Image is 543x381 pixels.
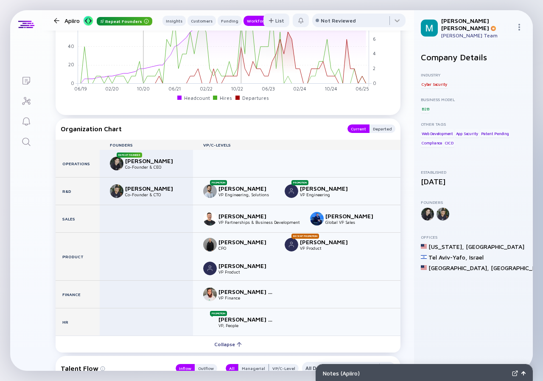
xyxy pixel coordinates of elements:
div: Collapse [209,338,247,351]
button: Current [347,124,369,133]
a: Search [10,131,42,151]
div: Insights [162,17,186,25]
div: Outflow [195,364,217,373]
div: Co-Founder & CTO [125,192,181,197]
div: Compliance [421,139,443,147]
img: John Leon picture [203,212,217,226]
div: [PERSON_NAME] [125,185,181,192]
tspan: 10/22 [231,86,243,91]
div: Other Tags [421,121,526,127]
img: Yael Rosner Niv picture [203,315,217,329]
div: All [226,364,238,373]
div: [PERSON_NAME] [125,157,181,164]
h2: Company Details [421,52,526,62]
div: Notes ( Apiiro ) [323,370,509,377]
div: Web Development [421,129,454,138]
tspan: 02/24 [293,86,306,91]
tspan: 06/25 [355,86,369,91]
tspan: 6 [373,36,376,41]
img: Menu [516,24,523,31]
div: Founders [100,142,193,147]
div: VP Product [218,269,274,274]
tspan: 02/22 [200,86,213,91]
a: Lists [10,70,42,90]
div: VP Engineering, Solutions [218,192,274,197]
button: Insights [162,16,186,26]
div: Promotion [210,311,227,316]
div: [PERSON_NAME] Niv [218,316,274,323]
tspan: 40 [68,43,74,49]
div: CICD [444,139,454,147]
div: VP Finance [218,295,274,300]
img: Idan Plotnik picture [110,157,123,170]
div: Tel Aviv-Yafo , [428,254,467,261]
tspan: 06/21 [168,86,181,91]
button: Collapse [56,336,400,353]
div: Workforce [244,17,272,25]
tspan: 10/24 [325,86,337,91]
button: Departed [369,124,395,133]
div: VP Product [300,246,356,251]
div: [PERSON_NAME] [218,262,274,269]
div: Promotion [291,180,308,185]
div: Repeat Founders [97,17,152,25]
div: Recent Promotion [291,234,319,239]
div: Cyber Security [421,80,448,88]
div: VP, People [218,323,274,328]
img: United States Flag [421,265,427,271]
div: [PERSON_NAME] [218,212,274,220]
div: Talent Flow [61,362,167,375]
div: [GEOGRAPHIC_DATA] , [428,264,489,271]
a: Investor Map [10,90,42,110]
div: Promotion [210,180,227,185]
button: VP/C-Level [269,364,299,373]
img: Open Notes [521,371,526,375]
tspan: 20 [68,62,74,67]
button: Inflow [176,364,195,373]
img: Igal Kreichman picture [285,184,298,198]
img: Karen C. picture [285,238,298,251]
div: [PERSON_NAME] [325,212,381,220]
div: [PERSON_NAME] [218,185,274,192]
div: Business Model [421,97,526,102]
tspan: 2 [373,65,375,71]
div: Israel [469,254,484,261]
tspan: 0 [373,80,376,85]
div: [US_STATE] , [428,243,464,250]
div: [PERSON_NAME] [218,238,274,246]
div: Co-Founder & CEO [125,164,181,169]
tspan: 10/20 [137,86,150,91]
div: [DATE] [421,177,526,186]
img: Mordechai Profile Picture [421,20,438,37]
img: Expand Notes [512,370,518,376]
div: Product [56,233,100,280]
div: Operations [56,150,100,177]
div: Not Reviewed [321,17,356,24]
div: [GEOGRAPHIC_DATA] [466,243,524,250]
div: Apiiro [64,15,152,26]
div: Finance [56,281,100,308]
div: [PERSON_NAME] (Svetlov) [218,288,274,295]
tspan: 06/19 [74,86,87,91]
div: B2B [421,104,430,113]
tspan: 0 [71,80,74,85]
button: Workforce [244,16,272,26]
div: Industry [421,72,526,77]
img: Jason Sansone picture [310,212,324,226]
div: Managerial [238,364,269,373]
img: Moti Gindi picture [203,238,217,251]
a: Reminders [10,110,42,131]
div: Offices [421,234,526,240]
div: Patent Pending [480,129,510,138]
div: Repeat Founder [117,152,142,158]
div: Founders [421,200,526,205]
img: Maria Rozenfeld (Svetlov) picture [203,288,217,301]
button: Customers [188,16,216,26]
tspan: 4 [373,51,376,56]
div: VP Partnerships & Business Development [218,220,300,225]
tspan: 06/23 [262,86,275,91]
img: United States Flag [421,243,427,249]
